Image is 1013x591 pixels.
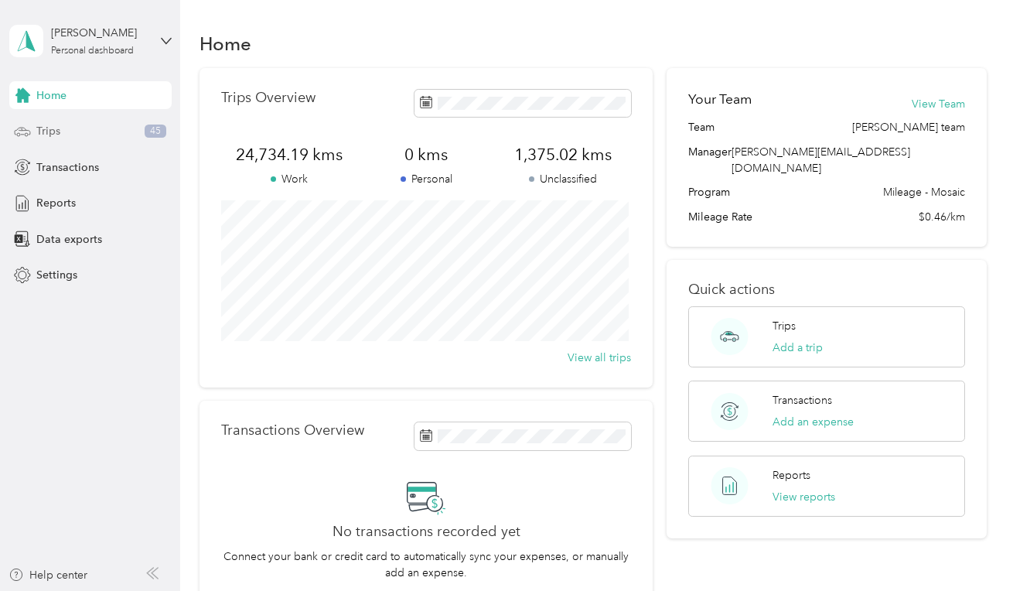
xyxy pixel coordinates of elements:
span: 24,734.19 kms [221,144,358,166]
p: Transactions Overview [221,422,364,439]
span: 45 [145,125,166,138]
h2: No transactions recorded yet [333,524,520,540]
span: [PERSON_NAME] team [852,119,965,135]
p: Trips [773,318,796,334]
h1: Home [200,36,251,52]
span: Team [688,119,715,135]
span: Mileage Rate [688,209,752,225]
iframe: Everlance-gr Chat Button Frame [926,504,1013,591]
span: Settings [36,267,77,283]
p: Trips Overview [221,90,315,106]
p: Personal [358,171,495,187]
button: Add an expense [773,414,854,430]
p: Unclassified [494,171,631,187]
span: [PERSON_NAME][EMAIL_ADDRESS][DOMAIN_NAME] [732,145,910,175]
button: Add a trip [773,340,823,356]
span: Trips [36,123,60,139]
span: Data exports [36,231,102,248]
div: Personal dashboard [51,46,134,56]
span: Home [36,87,67,104]
button: View reports [773,489,835,505]
span: Mileage - Mosaic [883,184,965,200]
span: $0.46/km [919,209,965,225]
button: Help center [9,567,87,583]
button: View Team [912,96,965,112]
p: Transactions [773,392,832,408]
p: Connect your bank or credit card to automatically sync your expenses, or manually add an expense. [221,548,631,581]
span: Reports [36,195,76,211]
p: Quick actions [688,282,965,298]
h2: Your Team [688,90,752,109]
span: 1,375.02 kms [494,144,631,166]
span: 0 kms [358,144,495,166]
p: Work [221,171,358,187]
div: [PERSON_NAME] [51,25,148,41]
span: Manager [688,144,732,176]
button: View all trips [568,350,631,366]
span: Program [688,184,730,200]
span: Transactions [36,159,99,176]
p: Reports [773,467,810,483]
